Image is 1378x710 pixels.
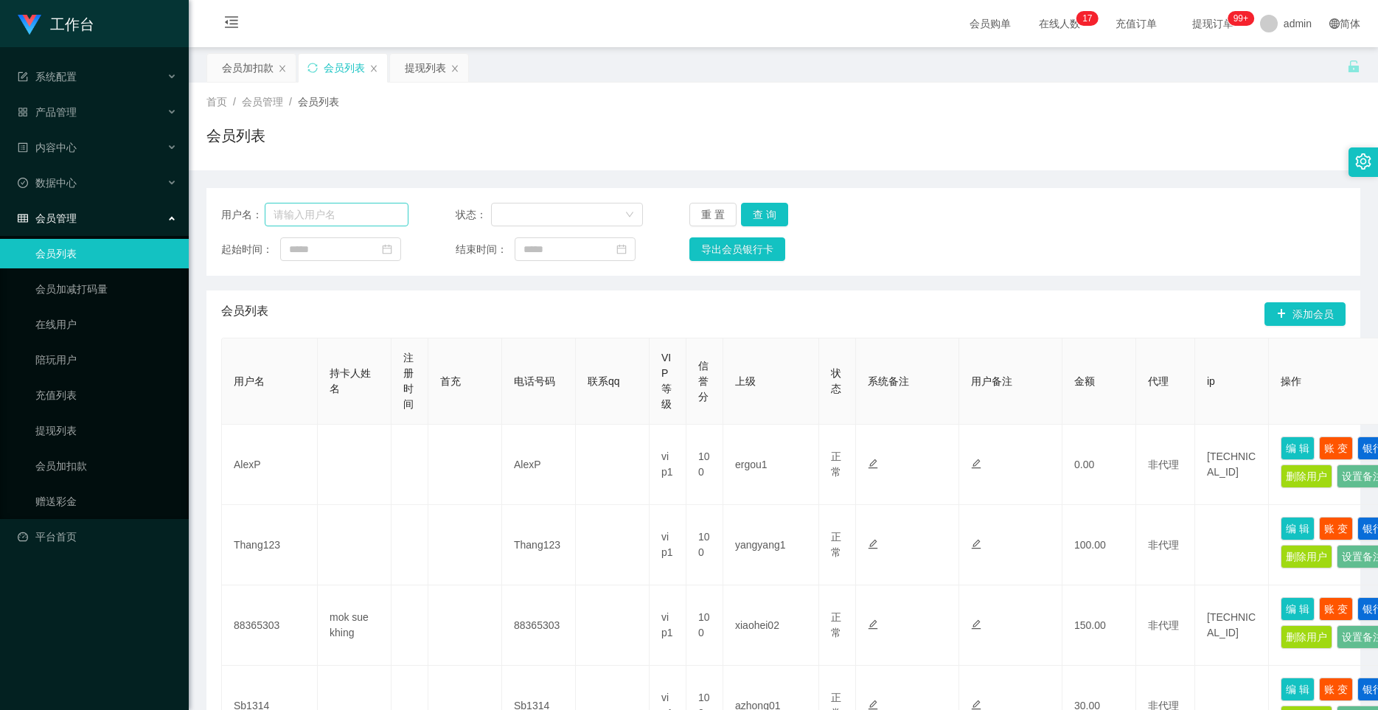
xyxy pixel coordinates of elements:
[831,367,841,394] span: 状态
[831,450,841,478] span: 正常
[35,451,177,481] a: 会员加扣款
[18,106,77,118] span: 产品管理
[1281,545,1332,568] button: 删除用户
[971,539,981,549] i: 图标: edit
[206,125,265,147] h1: 会员列表
[222,54,274,82] div: 会员加扣款
[689,237,785,261] button: 导出会员银行卡
[686,425,723,505] td: 100
[1281,436,1315,460] button: 编 辑
[868,539,878,549] i: 图标: edit
[298,96,339,108] span: 会员列表
[35,345,177,375] a: 陪玩用户
[35,380,177,410] a: 充值列表
[222,425,318,505] td: AlexP
[35,274,177,304] a: 会员加减打码量
[221,302,268,326] span: 会员列表
[1281,678,1315,701] button: 编 辑
[405,54,446,82] div: 提现列表
[1264,302,1346,326] button: 图标: plus添加会员
[1228,11,1254,26] sup: 1021
[307,63,318,73] i: 图标: sync
[18,213,28,223] i: 图标: table
[265,203,408,226] input: 请输入用户名
[1062,425,1136,505] td: 0.00
[18,71,77,83] span: 系统配置
[278,64,287,73] i: 图标: close
[650,505,686,585] td: vip1
[971,375,1012,387] span: 用户备注
[18,72,28,82] i: 图标: form
[206,96,227,108] span: 首页
[1148,375,1169,387] span: 代理
[382,244,392,254] i: 图标: calendar
[18,18,94,29] a: 工作台
[1148,459,1179,470] span: 非代理
[1207,375,1215,387] span: ip
[403,352,414,410] span: 注册时间
[222,505,318,585] td: Thang123
[1148,539,1179,551] span: 非代理
[35,239,177,268] a: 会员列表
[831,531,841,558] span: 正常
[18,212,77,224] span: 会员管理
[18,522,177,551] a: 图标: dashboard平台首页
[206,1,257,48] i: 图标: menu-fold
[1355,153,1371,170] i: 图标: setting
[233,96,236,108] span: /
[1108,18,1164,29] span: 充值订单
[221,207,265,223] span: 用户名：
[221,242,280,257] span: 起始时间：
[456,207,492,223] span: 状态：
[1074,375,1095,387] span: 金额
[1319,436,1353,460] button: 账 变
[18,178,28,188] i: 图标: check-circle-o
[35,416,177,445] a: 提现列表
[1031,18,1088,29] span: 在线人数
[324,54,365,82] div: 会员列表
[868,459,878,469] i: 图标: edit
[502,425,576,505] td: AlexP
[234,375,265,387] span: 用户名
[661,352,672,410] span: VIP等级
[1088,11,1093,26] p: 7
[1329,18,1340,29] i: 图标: global
[450,64,459,73] i: 图标: close
[1185,18,1241,29] span: 提现订单
[625,210,634,220] i: 图标: down
[35,310,177,339] a: 在线用户
[18,107,28,117] i: 图标: appstore-o
[330,367,371,394] span: 持卡人姓名
[735,375,756,387] span: 上级
[868,700,878,710] i: 图标: edit
[369,64,378,73] i: 图标: close
[723,425,819,505] td: ergou1
[1281,517,1315,540] button: 编 辑
[971,700,981,710] i: 图标: edit
[689,203,737,226] button: 重 置
[686,505,723,585] td: 100
[971,459,981,469] i: 图标: edit
[456,242,515,257] span: 结束时间：
[868,375,909,387] span: 系统备注
[1347,60,1360,73] i: 图标: unlock
[588,375,620,387] span: 联系qq
[1082,11,1088,26] p: 1
[18,142,28,153] i: 图标: profile
[698,360,709,403] span: 信誉分
[289,96,292,108] span: /
[18,15,41,35] img: logo.9652507e.png
[723,505,819,585] td: yangyang1
[1281,625,1332,649] button: 删除用户
[1148,619,1179,631] span: 非代理
[1062,505,1136,585] td: 100.00
[650,425,686,505] td: vip1
[741,203,788,226] button: 查 询
[440,375,461,387] span: 首充
[18,177,77,189] span: 数据中心
[1319,517,1353,540] button: 账 变
[35,487,177,516] a: 赠送彩金
[502,505,576,585] td: Thang123
[242,96,283,108] span: 会员管理
[1076,11,1098,26] sup: 17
